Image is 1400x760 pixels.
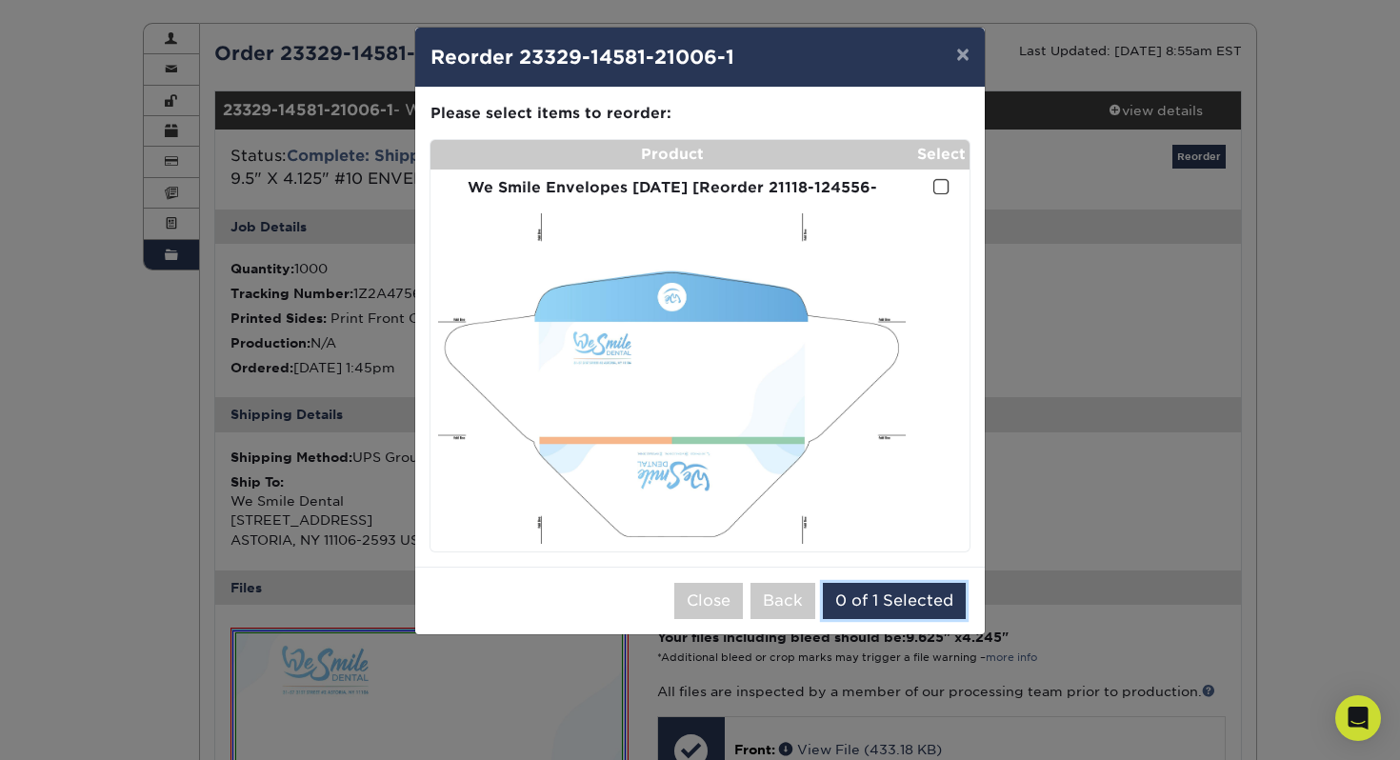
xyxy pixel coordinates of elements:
[674,583,743,619] button: Close
[438,213,906,544] img: b8ce6fe4-393c-4a91-ae1c-cdad16c9d47a.jpg
[823,583,966,619] button: 0 of 1 Selected
[430,43,970,71] h4: Reorder 23329-14581-21006-1
[941,28,985,81] button: ×
[430,104,671,122] strong: Please select items to reorder:
[468,178,877,196] strong: We Smile Envelopes [DATE] [Reorder 21118-124556-
[641,145,704,163] strong: Product
[750,583,815,619] button: Back
[1335,695,1381,741] div: Open Intercom Messenger
[917,145,966,163] strong: Select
